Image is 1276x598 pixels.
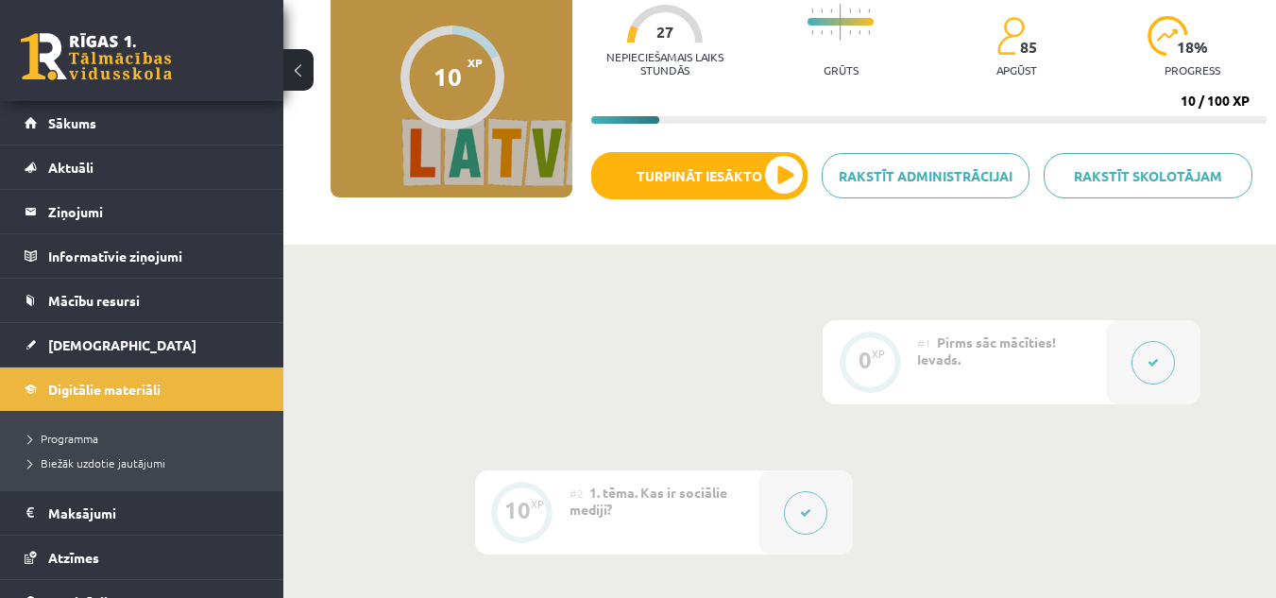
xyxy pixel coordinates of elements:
span: Sākums [48,114,96,131]
img: icon-short-line-57e1e144782c952c97e751825c79c345078a6d821885a25fce030b3d8c18986b.svg [830,30,832,35]
img: icon-short-line-57e1e144782c952c97e751825c79c345078a6d821885a25fce030b3d8c18986b.svg [830,9,832,13]
a: Aktuāli [25,145,260,189]
a: Programma [28,430,264,447]
a: Informatīvie ziņojumi [25,234,260,278]
a: [DEMOGRAPHIC_DATA] [25,323,260,367]
a: Maksājumi [25,491,260,535]
div: XP [872,349,885,359]
img: icon-short-line-57e1e144782c952c97e751825c79c345078a6d821885a25fce030b3d8c18986b.svg [849,30,851,35]
p: Nepieciešamais laiks stundās [591,50,739,77]
legend: Informatīvie ziņojumi [48,234,260,278]
span: #2 [570,486,584,501]
span: Digitālie materiāli [48,381,161,398]
a: Ziņojumi [25,190,260,233]
span: Atzīmes [48,549,99,566]
a: Rīgas 1. Tālmācības vidusskola [21,33,172,80]
img: icon-short-line-57e1e144782c952c97e751825c79c345078a6d821885a25fce030b3d8c18986b.svg [859,30,860,35]
img: icon-short-line-57e1e144782c952c97e751825c79c345078a6d821885a25fce030b3d8c18986b.svg [849,9,851,13]
a: Atzīmes [25,536,260,579]
img: icon-short-line-57e1e144782c952c97e751825c79c345078a6d821885a25fce030b3d8c18986b.svg [868,30,870,35]
p: apgūst [996,63,1037,77]
div: 0 [859,351,872,368]
a: Biežāk uzdotie jautājumi [28,454,264,471]
img: icon-short-line-57e1e144782c952c97e751825c79c345078a6d821885a25fce030b3d8c18986b.svg [811,30,813,35]
legend: Ziņojumi [48,190,260,233]
span: [DEMOGRAPHIC_DATA] [48,336,196,353]
a: Rakstīt skolotājam [1044,153,1252,198]
a: Sākums [25,101,260,145]
a: Mācību resursi [25,279,260,322]
div: 10 [434,62,462,91]
a: Digitālie materiāli [25,367,260,411]
span: Pirms sāc mācīties! Ievads. [917,333,1056,367]
span: 1. tēma. Kas ir sociālie mediji? [570,484,727,518]
span: Aktuāli [48,159,94,176]
span: Mācību resursi [48,292,140,309]
span: 27 [656,24,673,41]
span: #1 [917,335,931,350]
div: XP [531,499,544,509]
span: XP [468,56,483,69]
span: Biežāk uzdotie jautājumi [28,455,165,470]
img: icon-long-line-d9ea69661e0d244f92f715978eff75569469978d946b2353a9bb055b3ed8787d.svg [840,4,842,41]
button: Turpināt iesākto [591,152,808,199]
p: progress [1165,63,1220,77]
img: icon-short-line-57e1e144782c952c97e751825c79c345078a6d821885a25fce030b3d8c18986b.svg [868,9,870,13]
img: students-c634bb4e5e11cddfef0936a35e636f08e4e9abd3cc4e673bd6f9a4125e45ecb1.svg [996,16,1024,56]
div: 10 [504,502,531,519]
legend: Maksājumi [48,491,260,535]
a: Rakstīt administrācijai [822,153,1030,198]
span: 18 % [1177,39,1209,56]
img: icon-short-line-57e1e144782c952c97e751825c79c345078a6d821885a25fce030b3d8c18986b.svg [821,30,823,35]
img: icon-short-line-57e1e144782c952c97e751825c79c345078a6d821885a25fce030b3d8c18986b.svg [811,9,813,13]
span: Programma [28,431,98,446]
span: 85 [1020,39,1037,56]
img: icon-short-line-57e1e144782c952c97e751825c79c345078a6d821885a25fce030b3d8c18986b.svg [859,9,860,13]
img: icon-short-line-57e1e144782c952c97e751825c79c345078a6d821885a25fce030b3d8c18986b.svg [821,9,823,13]
img: icon-progress-161ccf0a02000e728c5f80fcf4c31c7af3da0e1684b2b1d7c360e028c24a22f1.svg [1148,16,1188,56]
p: Grūts [824,63,859,77]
